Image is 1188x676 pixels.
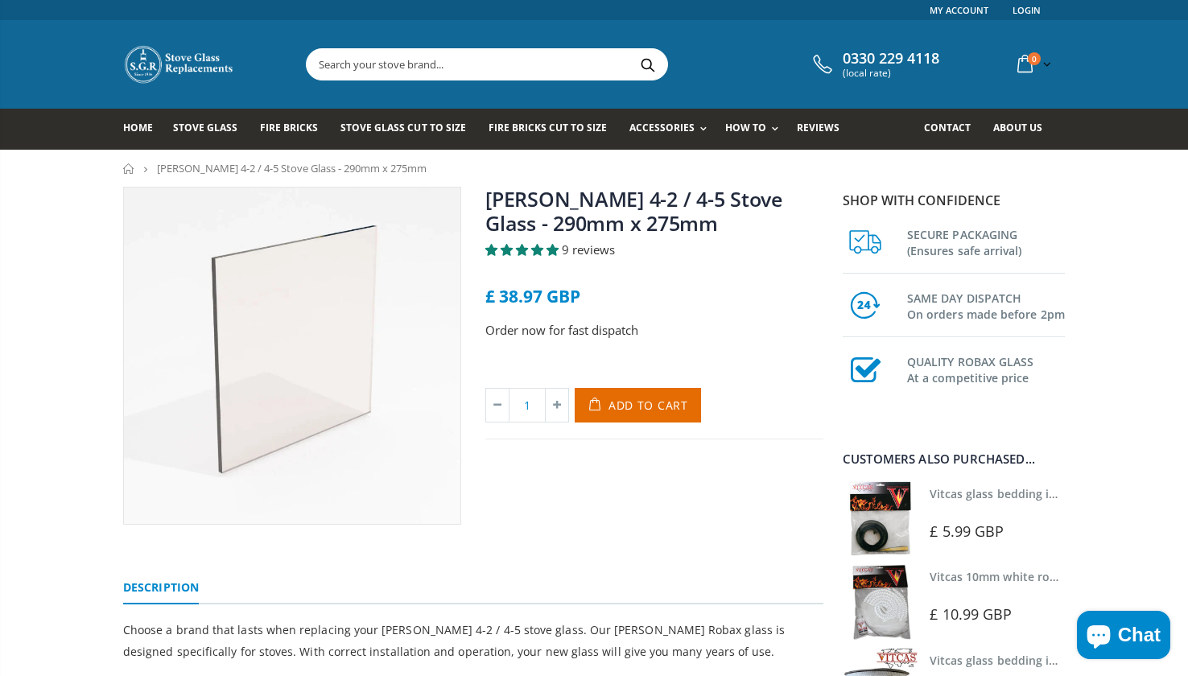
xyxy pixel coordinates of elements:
img: Vitcas white rope, glue and gloves kit 10mm [843,564,918,639]
span: Stove Glass Cut To Size [340,121,465,134]
img: Stove Glass Replacement [123,44,236,84]
a: Contact [924,109,983,150]
span: £ 38.97 GBP [485,285,580,307]
p: Order now for fast dispatch [485,321,823,340]
a: How To [725,109,786,150]
span: £ 5.99 GBP [930,521,1004,541]
a: About us [993,109,1054,150]
a: Reviews [797,109,852,150]
a: Stove Glass Cut To Size [340,109,477,150]
div: Customers also purchased... [843,453,1065,465]
span: [PERSON_NAME] 4-2 / 4-5 Stove Glass - 290mm x 275mm [157,161,427,175]
inbox-online-store-chat: Shopify online store chat [1072,611,1175,663]
a: Home [123,163,135,174]
a: Accessories [629,109,715,150]
span: £ 10.99 GBP [930,604,1012,624]
button: Search [629,49,666,80]
img: Vitcas stove glass bedding in tape [843,481,918,556]
span: 0 [1028,52,1041,65]
span: Stove Glass [173,121,237,134]
h3: QUALITY ROBAX GLASS At a competitive price [907,351,1065,386]
input: Search your stove brand... [307,49,848,80]
a: [PERSON_NAME] 4-2 / 4-5 Stove Glass - 290mm x 275mm [485,185,782,237]
img: squarestoveglass_68b5ff9b-5f0c-4969-ad72-82a605155a9a_800x_crop_center.webp [124,188,460,524]
a: Fire Bricks [260,109,330,150]
a: Description [123,572,199,604]
span: Choose a brand that lasts when replacing your [PERSON_NAME] 4-2 / 4-5 stove glass. Our [PERSON_NA... [123,622,785,659]
p: Shop with confidence [843,191,1065,210]
a: Fire Bricks Cut To Size [489,109,619,150]
span: Add to Cart [608,398,688,413]
span: 9 reviews [562,241,615,258]
h3: SECURE PACKAGING (Ensures safe arrival) [907,224,1065,259]
span: 4.78 stars [485,241,562,258]
span: How To [725,121,766,134]
span: Fire Bricks [260,121,318,134]
button: Add to Cart [575,388,701,422]
a: 0330 229 4118 (local rate) [809,50,939,79]
h3: SAME DAY DISPATCH On orders made before 2pm [907,287,1065,323]
span: Accessories [629,121,695,134]
span: (local rate) [843,68,939,79]
span: Contact [924,121,971,134]
span: Reviews [797,121,839,134]
a: 0 [1011,48,1054,80]
a: Home [123,109,165,150]
span: Home [123,121,153,134]
span: 0330 229 4118 [843,50,939,68]
span: About us [993,121,1042,134]
a: Stove Glass [173,109,250,150]
span: Fire Bricks Cut To Size [489,121,607,134]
